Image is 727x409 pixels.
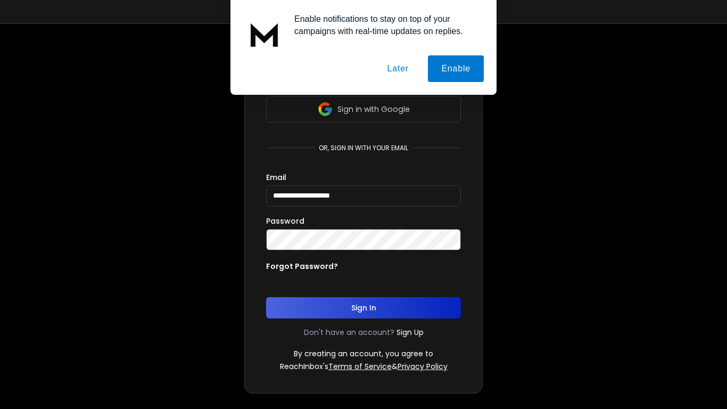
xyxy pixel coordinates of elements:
[266,174,286,181] label: Email
[396,327,424,338] a: Sign Up
[398,361,448,372] a: Privacy Policy
[304,327,394,338] p: Don't have an account?
[428,55,484,82] button: Enable
[337,104,410,114] p: Sign in with Google
[294,348,433,359] p: By creating an account, you agree to
[286,13,484,37] div: Enable notifications to stay on top of your campaigns with real-time updates on replies.
[266,261,338,272] p: Forgot Password?
[266,96,461,122] button: Sign in with Google
[315,144,412,152] p: or, sign in with your email
[328,361,392,372] a: Terms of Service
[266,297,461,318] button: Sign In
[280,361,448,372] p: ReachInbox's &
[374,55,422,82] button: Later
[243,13,286,55] img: notification icon
[266,217,304,225] label: Password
